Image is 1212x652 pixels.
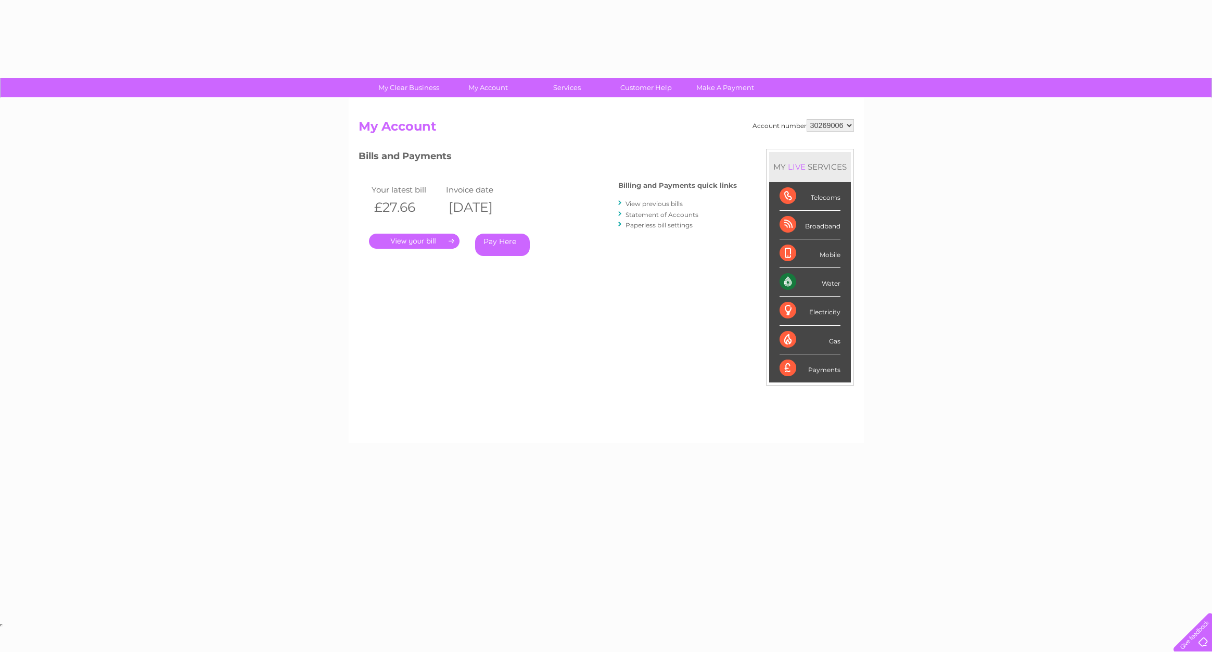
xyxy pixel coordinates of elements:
[780,297,840,325] div: Electricity
[780,182,840,211] div: Telecoms
[769,152,851,182] div: MY SERVICES
[524,78,610,97] a: Services
[618,182,737,189] h4: Billing and Payments quick links
[443,183,518,197] td: Invoice date
[369,197,444,218] th: £27.66
[786,162,808,172] div: LIVE
[369,234,460,249] a: .
[780,268,840,297] div: Water
[475,234,530,256] a: Pay Here
[752,119,854,132] div: Account number
[780,354,840,382] div: Payments
[780,239,840,268] div: Mobile
[369,183,444,197] td: Your latest bill
[626,211,698,219] a: Statement of Accounts
[445,78,531,97] a: My Account
[682,78,768,97] a: Make A Payment
[626,200,683,208] a: View previous bills
[359,149,737,167] h3: Bills and Payments
[603,78,689,97] a: Customer Help
[626,221,693,229] a: Paperless bill settings
[359,119,854,139] h2: My Account
[780,211,840,239] div: Broadband
[780,326,840,354] div: Gas
[443,197,518,218] th: [DATE]
[366,78,452,97] a: My Clear Business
